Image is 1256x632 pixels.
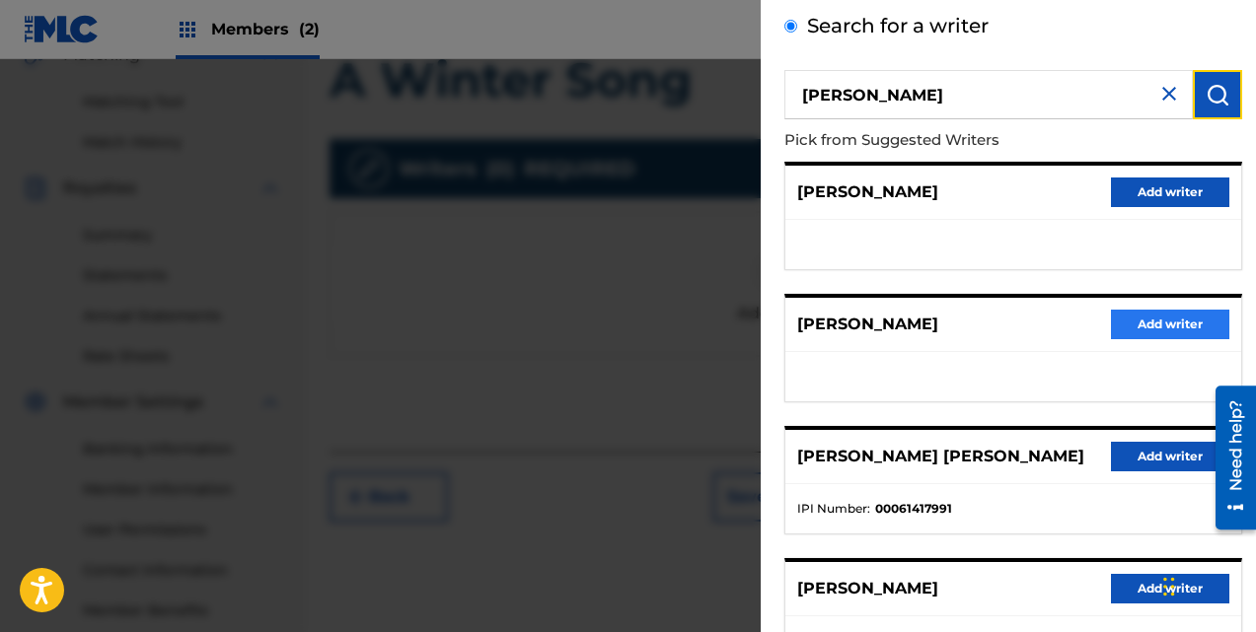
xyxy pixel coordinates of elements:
img: Top Rightsholders [176,18,199,41]
iframe: Resource Center [1201,378,1256,536]
span: Members [211,18,320,40]
iframe: Chat Widget [1157,537,1256,632]
strong: 00061417991 [875,500,952,518]
p: [PERSON_NAME] [797,577,938,600]
p: Pick from Suggested Writers [784,119,1130,162]
input: Search writer's name or IPI Number [784,70,1193,119]
button: Add writer [1111,177,1229,207]
button: Add writer [1111,442,1229,471]
span: IPI Number : [797,500,870,518]
p: [PERSON_NAME] [PERSON_NAME] [797,445,1084,468]
p: [PERSON_NAME] [797,180,938,204]
p: [PERSON_NAME] [797,313,938,336]
img: close [1157,82,1181,105]
img: MLC Logo [24,15,100,43]
img: Search Works [1206,83,1229,106]
button: Add writer [1111,310,1229,339]
span: (2) [299,20,320,38]
button: Add writer [1111,574,1229,603]
div: Drag [1163,557,1175,616]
